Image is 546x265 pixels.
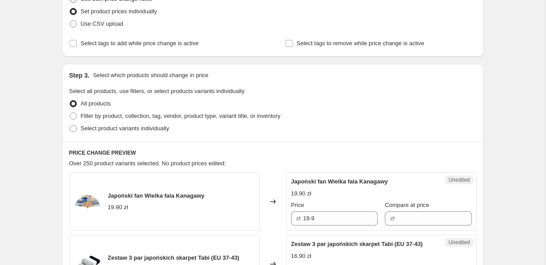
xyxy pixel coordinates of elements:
[291,189,312,198] div: 19.90 zł
[81,20,123,27] span: Use CSV upload
[291,202,305,208] span: Price
[291,241,423,247] span: Zestaw 3 par japońskich skarpet Tabi (EU 37-43)
[81,100,111,107] span: All products
[390,215,394,222] span: zł
[108,254,240,261] span: Zestaw 3 par japońskich skarpet Tabi (EU 37-43)
[81,8,157,15] span: Set product prices individually
[81,40,199,47] span: Select tags to add while price change is active
[108,192,205,199] span: Japoński fan Wielka fala Kanagawy
[69,149,477,156] h6: PRICE CHANGE PREVIEW
[385,202,429,208] span: Compare at price
[448,239,470,246] span: Unedited
[291,252,312,261] div: 16.90 zł
[108,203,128,212] div: 19.90 zł
[297,40,424,47] span: Select tags to remove while price change is active
[297,215,301,222] span: zł
[291,178,388,185] span: Japoński fan Wielka fala Kanagawy
[69,160,226,167] span: Over 250 product variants selected. No product prices edited:
[81,125,169,132] span: Select product variants individually
[69,71,90,80] h2: Step 3.
[448,176,470,183] span: Unedited
[93,71,208,80] p: Select which products should change in price
[74,188,101,215] img: eventail-japonais-la-grande-vague-de-kanagawa-693_80x.jpg
[81,113,281,119] span: Filter by product, collection, tag, vendor, product type, variant title, or inventory
[69,88,245,94] span: Select all products, use filters, or select products variants individually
